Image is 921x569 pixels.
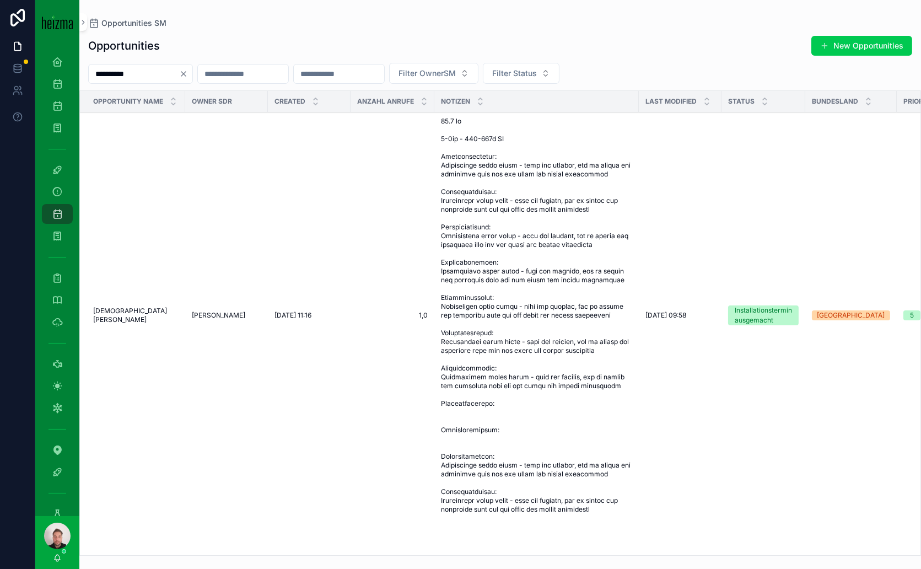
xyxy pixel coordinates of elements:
[101,18,166,29] span: Opportunities SM
[93,97,163,106] span: Opportunity Name
[93,307,179,324] a: [DEMOGRAPHIC_DATA][PERSON_NAME]
[88,38,160,53] h1: Opportunities
[817,310,885,320] div: [GEOGRAPHIC_DATA]
[389,63,478,84] button: Select Button
[192,97,232,106] span: Owner SDR
[274,311,344,320] a: [DATE] 11:16
[179,69,192,78] button: Clear
[274,311,311,320] span: [DATE] 11:16
[274,97,305,106] span: Created
[728,305,799,325] a: Installationstermin ausgemacht
[42,15,73,29] img: App logo
[357,311,428,320] a: 1,0
[812,310,890,320] a: [GEOGRAPHIC_DATA]
[192,311,245,320] span: [PERSON_NAME]
[398,68,456,79] span: Filter OwnerSM
[35,44,79,516] div: scrollable content
[441,97,470,106] span: Notizen
[192,311,261,320] a: [PERSON_NAME]
[728,97,755,106] span: Status
[645,97,697,106] span: Last Modified
[910,310,914,320] div: 5
[645,311,686,320] span: [DATE] 09:58
[811,36,912,56] button: New Opportunities
[88,18,166,29] a: Opportunities SM
[357,97,414,106] span: Anzahl Anrufe
[492,68,537,79] span: Filter Status
[441,117,632,514] a: 85.7 lo 5-0ip - 440-667d SI Ametconsectetur: Adipiscinge seddo eiusm - temp inc utlabor, etd ma a...
[812,97,858,106] span: Bundesland
[645,311,715,320] a: [DATE] 09:58
[735,305,792,325] div: Installationstermin ausgemacht
[483,63,559,84] button: Select Button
